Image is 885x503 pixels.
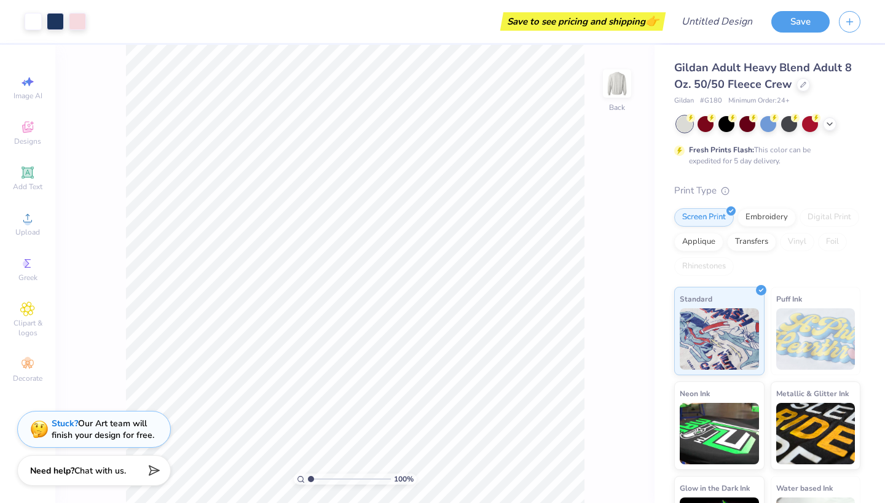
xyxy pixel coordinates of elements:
span: Image AI [14,91,42,101]
span: Standard [680,292,712,305]
strong: Stuck? [52,418,78,429]
span: Puff Ink [776,292,802,305]
img: Back [605,71,629,96]
div: Foil [818,233,847,251]
img: Neon Ink [680,403,759,464]
div: Digital Print [800,208,859,227]
div: This color can be expedited for 5 day delivery. [689,144,840,166]
span: # G180 [700,96,722,106]
div: Vinyl [780,233,814,251]
div: Save to see pricing and shipping [503,12,663,31]
span: Designs [14,136,41,146]
div: Rhinestones [674,257,734,276]
input: Untitled Design [672,9,762,34]
span: Chat with us. [74,465,126,477]
span: Minimum Order: 24 + [728,96,790,106]
span: 100 % [394,474,414,485]
span: Water based Ink [776,482,833,494]
img: Standard [680,308,759,370]
img: Puff Ink [776,308,855,370]
div: Our Art team will finish your design for free. [52,418,154,441]
span: Greek [18,273,37,283]
strong: Fresh Prints Flash: [689,145,754,155]
span: Add Text [13,182,42,192]
div: Back [609,102,625,113]
img: Metallic & Glitter Ink [776,403,855,464]
span: 👉 [645,14,659,28]
div: Screen Print [674,208,734,227]
span: Decorate [13,373,42,383]
span: Neon Ink [680,387,710,400]
span: Gildan Adult Heavy Blend Adult 8 Oz. 50/50 Fleece Crew [674,60,852,92]
div: Applique [674,233,723,251]
span: Clipart & logos [6,318,49,338]
span: Gildan [674,96,694,106]
div: Embroidery [737,208,796,227]
strong: Need help? [30,465,74,477]
div: Transfers [727,233,776,251]
button: Save [771,11,830,33]
span: Upload [15,227,40,237]
span: Glow in the Dark Ink [680,482,750,494]
div: Print Type [674,184,860,198]
span: Metallic & Glitter Ink [776,387,849,400]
